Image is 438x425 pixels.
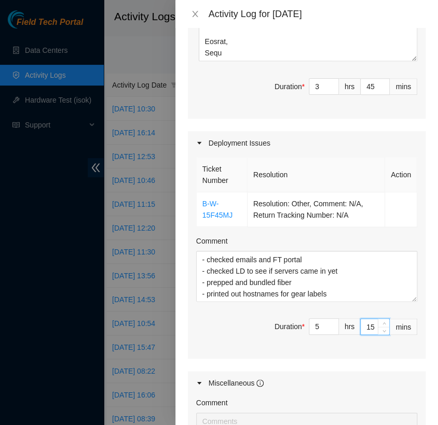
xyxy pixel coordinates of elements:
[339,318,361,335] div: hrs
[385,158,417,192] th: Action
[339,78,361,95] div: hrs
[196,235,228,247] label: Comment
[390,318,417,335] div: mins
[196,380,202,386] span: caret-right
[191,10,199,18] span: close
[196,140,202,146] span: caret-right
[390,78,417,95] div: mins
[188,9,202,19] button: Close
[202,200,232,219] a: B-W-15F45MJ
[188,131,426,155] div: Deployment Issues
[248,158,385,192] th: Resolution
[381,328,387,334] span: down
[197,158,248,192] th: Ticket Number
[256,379,264,387] span: info-circle
[248,192,385,227] td: Resolution: Other, Comment: N/A, Return Tracking Number: N/A
[275,321,305,332] div: Duration
[381,320,387,327] span: up
[209,8,426,20] div: Activity Log for [DATE]
[199,10,417,61] textarea: Comment
[209,377,264,389] div: Miscellaneous
[378,319,389,327] span: Increase Value
[196,397,228,408] label: Comment
[275,81,305,92] div: Duration
[378,327,389,334] span: Decrease Value
[188,371,426,395] div: Miscellaneous info-circle
[196,251,417,302] textarea: Comment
